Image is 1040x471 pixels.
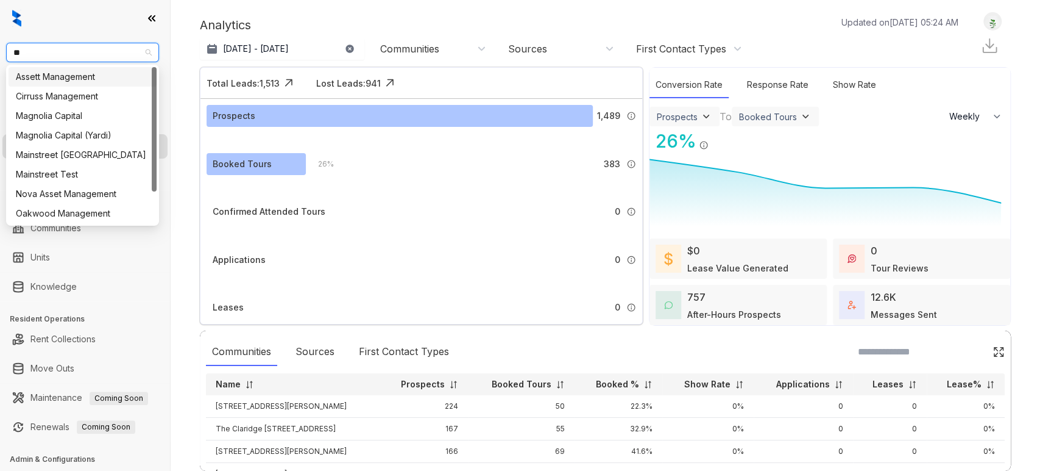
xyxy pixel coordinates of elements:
td: [STREET_ADDRESS][PERSON_NAME] [206,395,380,418]
img: ViewFilterArrow [700,110,712,123]
img: Info [626,207,636,217]
td: 50 [468,395,575,418]
button: Weekly [942,106,1010,128]
img: Download [980,37,999,55]
img: Click Icon [280,74,298,92]
img: sorting [908,380,917,389]
img: Click Icon [709,129,727,148]
div: Prospects [213,109,255,123]
td: 55 [468,418,575,440]
span: 0 [615,205,620,218]
img: sorting [643,380,653,389]
div: 26 % [649,128,696,155]
img: AfterHoursConversations [664,301,673,310]
li: Communities [2,216,168,240]
p: [DATE] - [DATE] [223,43,289,55]
a: RenewalsComing Soon [30,415,135,439]
p: Name [216,378,241,390]
td: 69 [468,440,575,463]
a: Communities [30,216,81,240]
td: [STREET_ADDRESS][PERSON_NAME] [206,440,380,463]
td: 0 [754,440,854,463]
td: 0% [662,440,754,463]
h3: Admin & Configurations [10,454,170,465]
div: Mainstreet [GEOGRAPHIC_DATA] [16,148,149,162]
div: Cirruss Management [9,87,157,106]
h3: Resident Operations [10,314,170,325]
div: First Contact Types [636,42,726,56]
div: Response Rate [741,72,815,98]
div: After-Hours Prospects [687,308,781,321]
img: Info [626,255,636,265]
div: Messages Sent [871,308,937,321]
td: 41.6% [575,440,662,463]
li: Knowledge [2,275,168,299]
li: Move Outs [2,356,168,381]
p: Updated on [DATE] 05:24 AM [841,16,958,29]
td: 0 [754,418,854,440]
p: Booked Tours [492,378,551,390]
div: Magnolia Capital (Yardi) [16,129,149,142]
p: Show Rate [684,378,730,390]
td: 0% [662,395,754,418]
div: Magnolia Capital [9,106,157,126]
div: 757 [687,290,706,304]
li: Units [2,245,168,270]
span: Weekly [949,110,986,123]
p: Leases [872,378,904,390]
div: 12.6K [871,290,896,304]
td: 0% [662,418,754,440]
img: Info [626,111,636,121]
p: Applications [776,378,830,390]
div: Assett Management [16,70,149,84]
div: Tour Reviews [871,262,929,275]
div: Applications [213,253,266,267]
img: sorting [556,380,565,389]
img: sorting [245,380,254,389]
td: The Claridge [STREET_ADDRESS] [206,418,380,440]
div: Lease Value Generated [687,262,788,275]
div: Cirruss Management [16,90,149,103]
div: 0 [871,243,877,258]
li: Maintenance [2,386,168,410]
li: Rent Collections [2,327,168,351]
div: Communities [206,338,277,366]
div: Booked Tours [213,157,272,171]
td: 0 [754,395,854,418]
div: To [720,109,732,124]
span: 1,489 [597,109,620,123]
div: Communities [380,42,439,56]
td: 0% [927,395,1005,418]
span: 0 [615,253,620,267]
li: Leads [2,82,168,106]
div: Lost Leads: 941 [316,77,381,90]
div: Show Rate [827,72,882,98]
li: Leasing [2,134,168,159]
a: Units [30,245,50,270]
img: TotalFum [847,301,856,309]
div: Magnolia Capital (Yardi) [9,126,157,145]
td: 0 [853,440,927,463]
div: Conversion Rate [649,72,729,98]
div: Mainstreet Test [16,168,149,181]
td: 0% [927,440,1005,463]
td: 32.9% [575,418,662,440]
div: Mainstreet Canada [9,145,157,165]
button: [DATE] - [DATE] [200,38,364,60]
img: SearchIcon [967,347,977,357]
img: Info [699,140,709,150]
div: Nova Asset Management [9,184,157,204]
div: Oakwood Management [16,207,149,220]
img: Info [626,303,636,312]
div: Total Leads: 1,513 [207,77,280,90]
div: Booked Tours [739,112,797,122]
div: Magnolia Capital [16,109,149,123]
div: Confirmed Attended Tours [213,205,325,218]
div: Sources [289,338,341,366]
div: Prospects [657,112,698,122]
li: Renewals [2,415,168,439]
p: Analytics [200,16,251,34]
img: TourReviews [847,254,856,263]
img: sorting [986,380,995,389]
span: 383 [604,157,620,171]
